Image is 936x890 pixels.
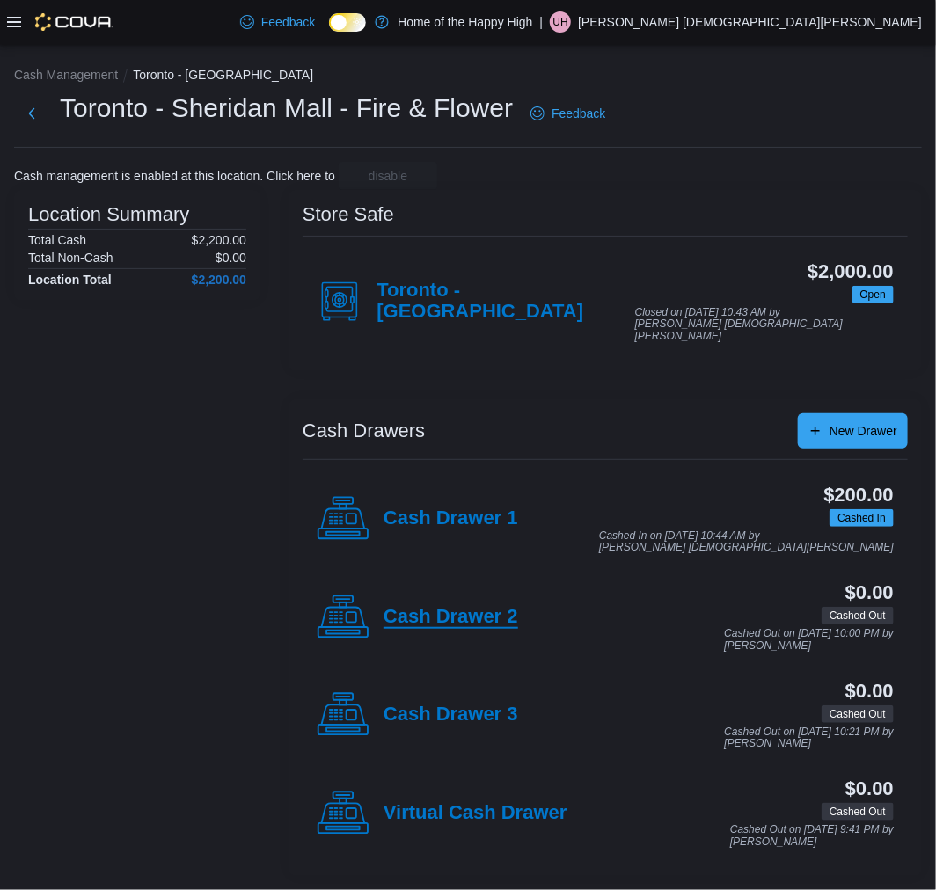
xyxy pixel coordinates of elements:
h3: $2,000.00 [808,261,894,282]
h4: Toronto - [GEOGRAPHIC_DATA] [377,280,634,324]
h6: Total Non-Cash [28,251,113,265]
span: New Drawer [830,422,897,440]
span: disable [369,167,407,185]
p: | [540,11,544,33]
h3: Cash Drawers [303,420,425,441]
span: Feedback [552,105,605,122]
h1: Toronto - Sheridan Mall - Fire & Flower [60,91,513,126]
h4: Cash Drawer 2 [384,606,518,629]
h4: Cash Drawer 3 [384,704,518,726]
span: Cashed In [837,510,886,526]
span: Open [852,286,894,303]
h4: Virtual Cash Drawer [384,802,567,825]
button: disable [339,162,437,190]
h3: $0.00 [845,582,894,603]
p: Home of the Happy High [398,11,532,33]
p: [PERSON_NAME] [DEMOGRAPHIC_DATA][PERSON_NAME] [578,11,922,33]
p: Closed on [DATE] 10:43 AM by [PERSON_NAME] [DEMOGRAPHIC_DATA][PERSON_NAME] [635,307,894,343]
p: $2,200.00 [192,233,246,247]
button: New Drawer [798,413,908,449]
span: UH [553,11,568,33]
h3: Location Summary [28,204,189,225]
a: Feedback [523,96,612,131]
h6: Total Cash [28,233,86,247]
h3: Store Safe [303,204,394,225]
h4: Location Total [28,273,112,287]
span: Cashed In [830,509,894,527]
span: Dark Mode [329,32,330,33]
input: Dark Mode [329,13,366,32]
span: Cashed Out [822,607,894,624]
nav: An example of EuiBreadcrumbs [14,66,922,87]
button: Cash Management [14,68,118,82]
p: Cash management is enabled at this location. Click here to [14,169,335,183]
p: $0.00 [216,251,246,265]
h3: $0.00 [845,681,894,702]
span: Open [860,287,886,303]
span: Cashed Out [822,705,894,723]
img: Cova [35,13,113,31]
h3: $0.00 [845,778,894,799]
div: Umme Hani Huzefa Bagdadi [550,11,571,33]
p: Cashed In on [DATE] 10:44 AM by [PERSON_NAME] [DEMOGRAPHIC_DATA][PERSON_NAME] [599,530,894,554]
button: Next [14,96,49,131]
a: Feedback [233,4,322,40]
h4: Cash Drawer 1 [384,507,518,530]
span: Cashed Out [830,706,886,722]
button: Toronto - [GEOGRAPHIC_DATA] [133,68,313,82]
span: Feedback [261,13,315,31]
span: Cashed Out [830,608,886,624]
h4: $2,200.00 [192,273,246,287]
p: Cashed Out on [DATE] 10:21 PM by [PERSON_NAME] [724,726,894,750]
h3: $200.00 [824,485,894,506]
p: Cashed Out on [DATE] 10:00 PM by [PERSON_NAME] [724,628,894,652]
